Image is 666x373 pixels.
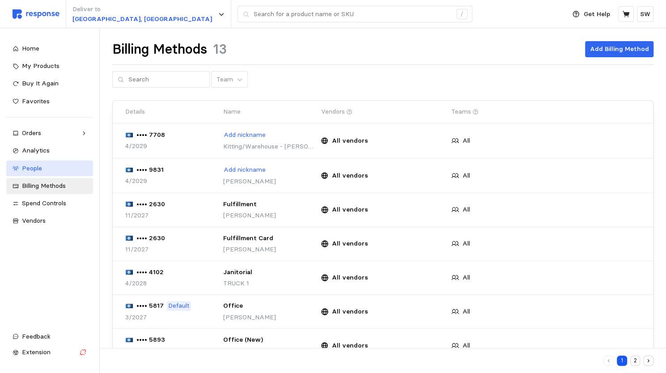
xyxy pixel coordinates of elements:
[332,307,368,317] p: All vendors
[125,313,147,322] p: 3/2027
[223,279,315,288] p: TRUCK 1
[125,245,148,254] p: 11/2027
[223,301,315,311] p: Office
[6,178,93,194] a: Billing Methods
[223,177,315,186] p: [PERSON_NAME]
[6,195,93,212] a: Spend Controls
[22,199,66,207] span: Spend Controls
[125,132,133,138] img: svg%3e
[223,142,315,152] p: Kitting/Warehouse - [PERSON_NAME]
[22,62,59,70] span: My Products
[22,79,59,87] span: Buy It Again
[6,58,93,74] a: My Products
[6,93,93,110] a: Favorites
[125,303,133,309] img: svg%3e
[584,9,610,19] p: Get Help
[72,14,212,24] p: [GEOGRAPHIC_DATA], [GEOGRAPHIC_DATA]
[6,125,93,141] a: Orders
[125,337,133,343] img: svg%3e
[6,213,93,229] a: Vendors
[462,239,470,249] p: All
[462,136,470,146] p: All
[6,161,93,177] a: People
[321,107,344,117] p: Vendors
[13,9,59,19] img: svg%3e
[223,335,315,345] p: Office (New)
[640,9,650,19] p: SW
[136,267,164,277] p: •••• 4102
[125,141,147,151] p: 4/2029
[637,6,653,22] button: SW
[223,211,315,220] p: [PERSON_NAME]
[125,279,147,288] p: 4/2028
[6,76,93,92] a: Buy It Again
[125,211,148,220] p: 11/2027
[125,346,147,356] p: 3/2033
[22,348,51,356] span: Extension
[590,44,649,54] p: Add Billing Method
[332,205,368,215] p: All vendors
[112,41,207,58] h1: Billing Methods
[224,130,266,140] p: Add nickname
[6,344,93,360] button: Extension
[457,9,467,20] div: /
[223,267,315,277] p: Janitorial
[168,301,189,311] p: Default
[22,128,77,138] div: Orders
[223,233,315,243] p: Fulfillment Card
[22,164,42,172] span: People
[223,199,315,209] p: Fulfillment
[223,313,315,322] p: [PERSON_NAME]
[125,107,145,117] p: Details
[567,6,615,23] button: Get Help
[216,75,233,85] p: Team
[630,356,641,366] button: 2
[332,239,368,249] p: All vendors
[22,182,66,190] span: Billing Methods
[6,329,93,345] button: Feedback
[22,146,50,154] span: Analytics
[72,4,212,14] p: Deliver to
[462,307,470,317] p: All
[22,44,39,52] span: Home
[462,341,470,351] p: All
[136,199,165,209] p: •••• 2630
[462,273,470,283] p: All
[125,201,133,207] img: svg%3e
[332,136,368,146] p: All vendors
[22,216,46,225] span: Vendors
[136,335,165,345] p: •••• 5893
[224,165,266,175] p: Add nickname
[223,107,241,117] p: Name
[617,356,627,366] button: 1
[332,273,368,283] p: All vendors
[6,41,93,57] a: Home
[332,171,368,181] p: All vendors
[22,97,50,105] span: Favorites
[125,235,133,241] img: svg%3e
[462,205,470,215] p: All
[125,167,133,173] img: svg%3e
[22,332,51,340] span: Feedback
[136,130,165,140] p: •••• 7708
[136,165,164,175] p: •••• 9831
[213,41,227,58] h1: 13
[451,107,471,117] p: Teams
[254,6,452,22] input: Search for a product name or SKU
[136,301,164,311] p: •••• 5817
[211,71,248,88] button: Team
[462,171,470,181] p: All
[128,72,204,88] input: Search
[136,233,165,243] p: •••• 2630
[125,176,147,186] p: 4/2029
[223,165,266,175] button: Add nickname
[585,41,653,57] button: Add Billing Method
[223,245,315,254] p: [PERSON_NAME]
[332,341,368,351] p: All vendors
[223,130,266,140] button: Add nickname
[125,269,133,275] img: svg%3e
[223,346,315,356] p: [PERSON_NAME]
[6,143,93,159] a: Analytics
